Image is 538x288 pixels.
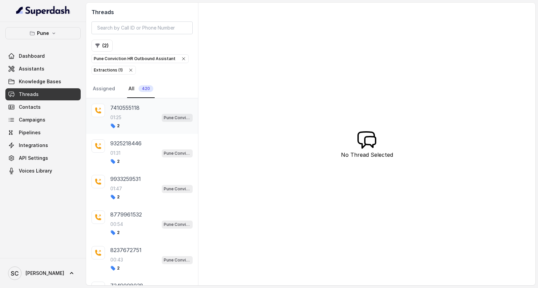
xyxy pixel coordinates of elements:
h2: Threads [91,8,193,16]
p: Pune Conviction HR Outbound Assistant [164,114,191,121]
a: Assistants [5,63,81,75]
a: All420 [127,80,155,98]
div: Extractions ( 1 ) [94,67,123,74]
a: [PERSON_NAME] [5,264,81,283]
p: 9933259531 [110,175,141,183]
a: Contacts [5,101,81,113]
button: Extractions (1) [91,66,136,75]
button: (2) [91,40,113,52]
span: API Settings [19,155,48,161]
a: Dashboard [5,50,81,62]
p: 00:43 [110,256,123,263]
p: Pune Conviction HR Outbound Assistant [164,186,191,192]
p: Pune Conviction HR Outbound Assistant [164,150,191,157]
a: Pipelines [5,127,81,139]
p: Pune Conviction HR Outbound Assistant [164,257,191,263]
a: Threads [5,88,81,100]
p: 01:31 [110,150,120,156]
span: 420 [139,85,153,92]
img: light.svg [16,5,70,16]
nav: Tabs [91,80,193,98]
button: Pune [5,27,81,39]
span: Knowledge Bases [19,78,61,85]
text: SC [11,270,19,277]
a: API Settings [5,152,81,164]
p: 00:54 [110,221,123,228]
span: Contacts [19,104,41,110]
span: Campaigns [19,116,45,123]
p: No Thread Selected [341,151,393,159]
input: Search by Call ID or Phone Number [91,21,193,34]
p: Pune Conviction HR Outbound Assistant [164,221,191,228]
span: Pipelines [19,129,41,136]
p: Pune [37,29,49,37]
p: Pune Conviction HR Outbound Assistant [94,55,176,62]
span: Dashboard [19,53,45,59]
a: Assigned [91,80,116,98]
button: Pune Conviction HR Outbound Assistant [91,54,189,63]
span: 2 [110,194,120,200]
p: 8237672751 [110,246,142,254]
a: Knowledge Bases [5,76,81,88]
span: Assistants [19,65,44,72]
span: 2 [110,123,120,129]
a: Integrations [5,139,81,151]
span: [PERSON_NAME] [26,270,64,277]
p: 7410555118 [110,104,140,112]
p: 01:47 [110,185,122,192]
span: 2 [110,266,120,271]
span: Integrations [19,142,48,149]
span: 2 [110,159,120,164]
p: 8779961532 [110,210,142,219]
p: 9325218446 [110,139,142,147]
a: Voices Library [5,165,81,177]
a: Campaigns [5,114,81,126]
span: Threads [19,91,39,98]
span: Voices Library [19,167,52,174]
span: 2 [110,230,120,235]
p: 01:25 [110,114,121,121]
